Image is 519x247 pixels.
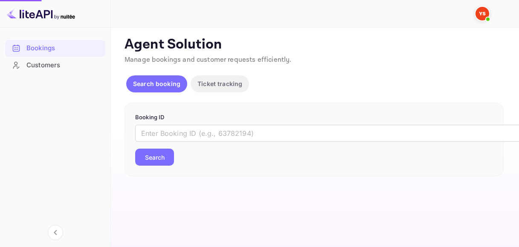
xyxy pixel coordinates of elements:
[197,79,242,88] p: Ticket tracking
[5,40,105,56] a: Bookings
[5,57,105,74] div: Customers
[125,36,504,53] p: Agent Solution
[7,7,75,20] img: LiteAPI logo
[5,57,105,73] a: Customers
[125,55,292,64] span: Manage bookings and customer requests efficiently.
[133,79,180,88] p: Search booking
[5,40,105,57] div: Bookings
[26,43,101,53] div: Bookings
[48,225,63,240] button: Collapse navigation
[476,7,489,20] img: Yandex Support
[135,149,174,166] button: Search
[26,60,101,70] div: Customers
[135,113,493,122] p: Booking ID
